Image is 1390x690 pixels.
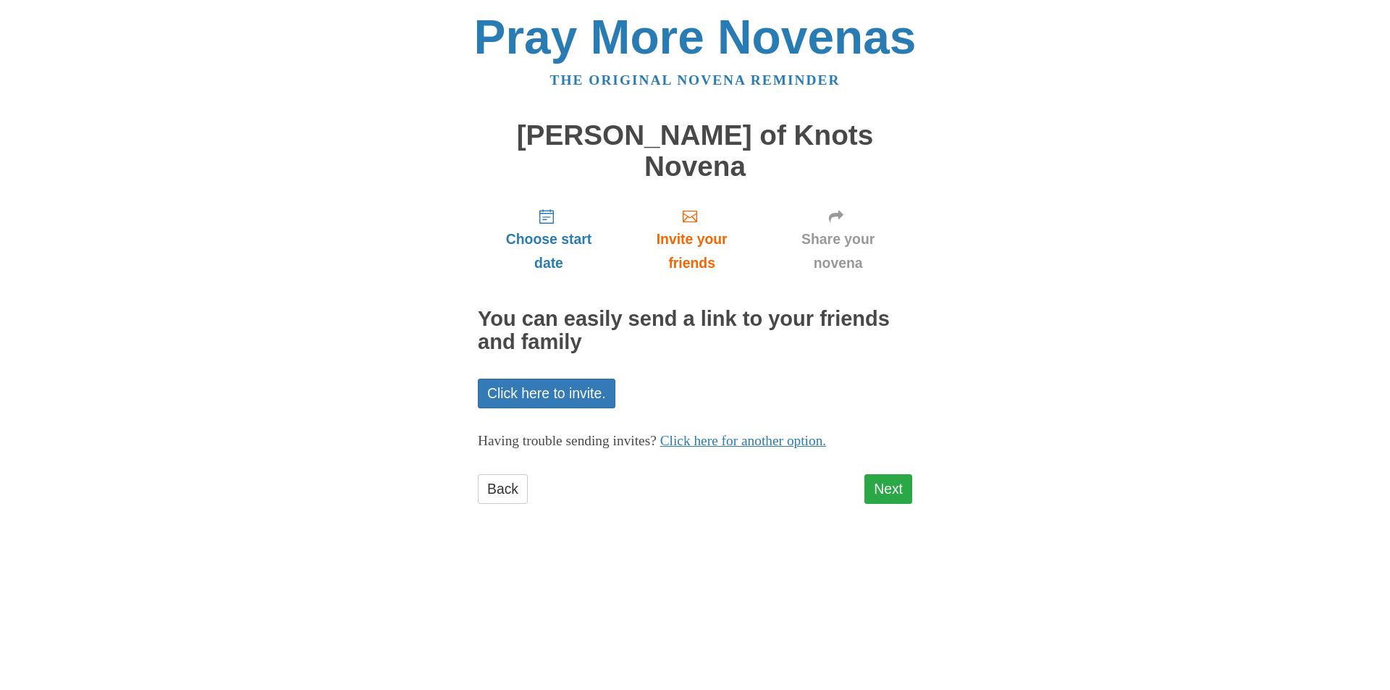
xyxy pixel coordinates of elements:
[620,196,764,282] a: Invite your friends
[634,227,749,275] span: Invite your friends
[478,379,615,408] a: Click here to invite.
[478,308,912,354] h2: You can easily send a link to your friends and family
[478,433,657,448] span: Having trouble sending invites?
[492,227,605,275] span: Choose start date
[478,474,528,504] a: Back
[660,433,827,448] a: Click here for another option.
[778,227,898,275] span: Share your novena
[478,120,912,182] h1: [PERSON_NAME] of Knots Novena
[474,10,917,64] a: Pray More Novenas
[864,474,912,504] a: Next
[550,72,841,88] a: The original novena reminder
[764,196,912,282] a: Share your novena
[478,196,620,282] a: Choose start date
